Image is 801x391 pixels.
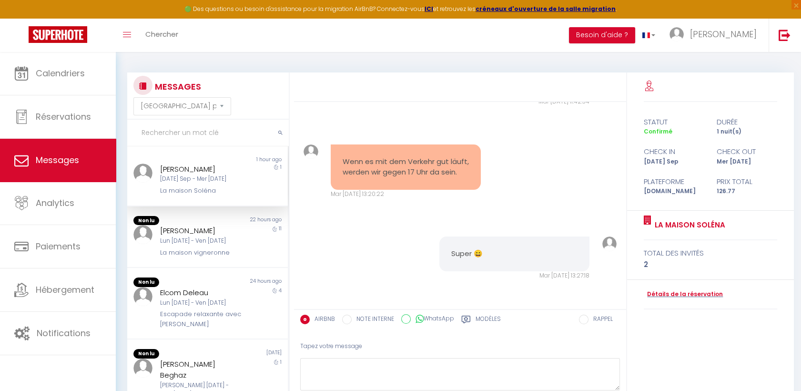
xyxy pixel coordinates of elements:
label: WhatsApp [411,314,454,325]
div: 1 nuit(s) [710,127,783,136]
div: Tapez votre message [300,335,620,358]
div: durée [710,116,783,128]
label: RAPPEL [588,315,613,325]
button: Besoin d'aide ? [569,27,635,43]
span: 1 [280,164,282,171]
div: total des invités [644,247,777,259]
div: Mar [DATE] 13:27:18 [439,271,590,280]
div: 1 hour ago [207,156,287,164]
div: check out [710,146,783,157]
span: Hébergement [36,284,94,296]
div: Mar [DATE] 13:20:22 [331,190,481,199]
div: [PERSON_NAME] [160,164,241,175]
button: Ouvrir le widget de chat LiveChat [8,4,36,32]
input: Rechercher un mot clé [127,120,289,146]
div: statut [638,116,710,128]
span: [PERSON_NAME] [690,28,757,40]
label: NOTE INTERNE [352,315,394,325]
span: Non lu [133,349,159,359]
div: [PERSON_NAME] [160,225,241,237]
div: Plateforme [638,176,710,187]
span: 1 [280,359,282,366]
img: ... [133,359,152,378]
div: check in [638,146,710,157]
a: La maison Soléna [651,219,725,231]
span: Notifications [37,327,91,339]
span: 11 [279,225,282,232]
a: Chercher [138,19,185,52]
div: [PERSON_NAME] Beghaz [160,359,241,381]
div: 24 hours ago [207,278,287,287]
div: Lun [DATE] - Ven [DATE] [160,298,241,308]
span: Paiements [36,240,81,252]
span: Analytics [36,197,74,209]
div: Mar [DATE] 11:42:34 [439,97,590,106]
label: AIRBNB [310,315,335,325]
div: Lun [DATE] - Ven [DATE] [160,237,241,246]
img: ... [304,144,318,159]
div: [DATE] Sep [638,157,710,166]
a: ... [PERSON_NAME] [662,19,769,52]
img: Super Booking [29,26,87,43]
div: Mer [DATE] [710,157,783,166]
h3: MESSAGES [152,76,201,97]
div: Prix total [710,176,783,187]
span: Chercher [145,29,178,39]
span: Calendriers [36,67,85,79]
pre: Wenn es mit dem Verkehr gut läuft, werden wir gegen 17 Uhr da sein. [343,156,469,178]
div: 22 hours ago [207,216,287,226]
img: ... [602,237,617,251]
img: ... [669,27,684,41]
div: [DATE] [207,349,287,359]
div: Escapade relaxante avec [PERSON_NAME] [160,309,241,329]
img: ... [133,164,152,183]
label: Modèles [476,315,501,327]
div: [DOMAIN_NAME] [638,187,710,196]
span: Messages [36,154,79,166]
span: Confirmé [644,127,672,135]
div: La maison Soléna [160,186,241,195]
a: créneaux d'ouverture de la salle migration [476,5,616,13]
div: [DATE] Sep - Mer [DATE] [160,175,241,184]
a: ICI [425,5,433,13]
div: 126.77 [710,187,783,196]
span: 4 [279,287,282,294]
img: logout [779,29,791,41]
span: Non lu [133,278,159,287]
div: La maison vigneronne [160,248,241,257]
span: Non lu [133,216,159,226]
a: Détails de la réservation [644,290,723,299]
div: Elcom Deleau [160,287,241,298]
img: ... [133,287,152,306]
img: ... [133,225,152,244]
pre: Super 😄 [451,248,578,259]
span: Réservations [36,111,91,123]
div: 2 [644,259,777,270]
